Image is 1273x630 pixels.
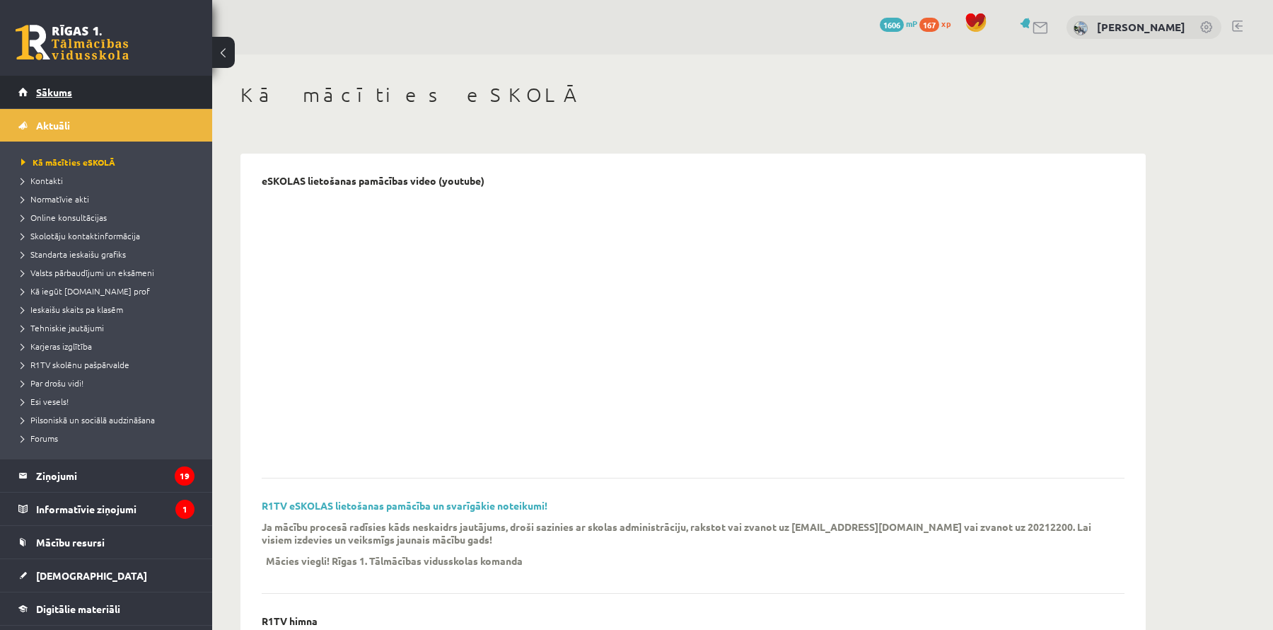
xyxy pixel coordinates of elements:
span: Karjeras izglītība [21,340,92,352]
span: Esi vesels! [21,396,69,407]
span: 167 [919,18,939,32]
p: Rīgas 1. Tālmācības vidusskolas komanda [332,554,523,567]
i: 19 [175,466,194,486]
span: Valsts pārbaudījumi un eksāmeni [21,267,154,278]
a: Kā iegūt [DOMAIN_NAME] prof [21,285,198,297]
a: Online konsultācijas [21,211,198,224]
span: Pilsoniskā un sociālā audzināšana [21,414,155,425]
a: Standarta ieskaišu grafiks [21,248,198,260]
span: Normatīvie akti [21,193,89,205]
a: [PERSON_NAME] [1097,20,1185,34]
a: Informatīvie ziņojumi1 [18,493,194,525]
a: Mācību resursi [18,526,194,559]
a: Pilsoniskā un sociālā audzināšana [21,413,198,426]
a: [DEMOGRAPHIC_DATA] [18,559,194,592]
a: Skolotāju kontaktinformācija [21,229,198,242]
a: Valsts pārbaudījumi un eksāmeni [21,266,198,279]
a: Digitālie materiāli [18,592,194,625]
a: R1TV skolēnu pašpārvalde [21,358,198,371]
a: Sākums [18,76,194,108]
span: Forums [21,433,58,444]
p: eSKOLAS lietošanas pamācības video (youtube) [262,175,484,187]
span: Par drošu vidi! [21,377,83,389]
p: Ja mācību procesā radīsies kāds neskaidrs jautājums, droši sazinies ar skolas administrāciju, rak... [262,520,1103,546]
span: Kā iegūt [DOMAIN_NAME] prof [21,285,150,297]
a: Forums [21,432,198,445]
a: Esi vesels! [21,395,198,408]
span: [DEMOGRAPHIC_DATA] [36,569,147,582]
p: R1TV himna [262,615,318,627]
span: Online konsultācijas [21,212,107,223]
span: Aktuāli [36,119,70,132]
span: Standarta ieskaišu grafiks [21,248,126,260]
a: Kā mācīties eSKOLĀ [21,156,198,168]
a: Aktuāli [18,109,194,142]
span: 1606 [880,18,904,32]
a: Karjeras izglītība [21,340,198,353]
span: Tehniskie jautājumi [21,322,104,333]
a: Ieskaišu skaits pa klasēm [21,303,198,316]
a: Normatīvie akti [21,193,198,205]
span: Kontakti [21,175,63,186]
legend: Informatīvie ziņojumi [36,493,194,525]
a: 167 xp [919,18,958,29]
span: mP [906,18,917,29]
span: Skolotāju kontaktinformācija [21,230,140,241]
p: Mācies viegli! [266,554,330,567]
a: Rīgas 1. Tālmācības vidusskola [16,25,129,60]
a: R1TV eSKOLAS lietošanas pamācība un svarīgākie noteikumi! [262,499,547,512]
span: Sākums [36,86,72,98]
img: Laura Želve [1074,21,1088,35]
a: Kontakti [21,174,198,187]
span: Ieskaišu skaits pa klasēm [21,304,123,315]
i: 1 [175,500,194,519]
legend: Ziņojumi [36,459,194,492]
a: Ziņojumi19 [18,459,194,492]
a: Tehniskie jautājumi [21,321,198,334]
a: 1606 mP [880,18,917,29]
span: R1TV skolēnu pašpārvalde [21,359,129,370]
h1: Kā mācīties eSKOLĀ [240,83,1146,107]
a: Par drošu vidi! [21,377,198,389]
span: Digitālie materiāli [36,602,120,615]
span: Mācību resursi [36,536,105,549]
span: xp [941,18,951,29]
span: Kā mācīties eSKOLĀ [21,156,115,168]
